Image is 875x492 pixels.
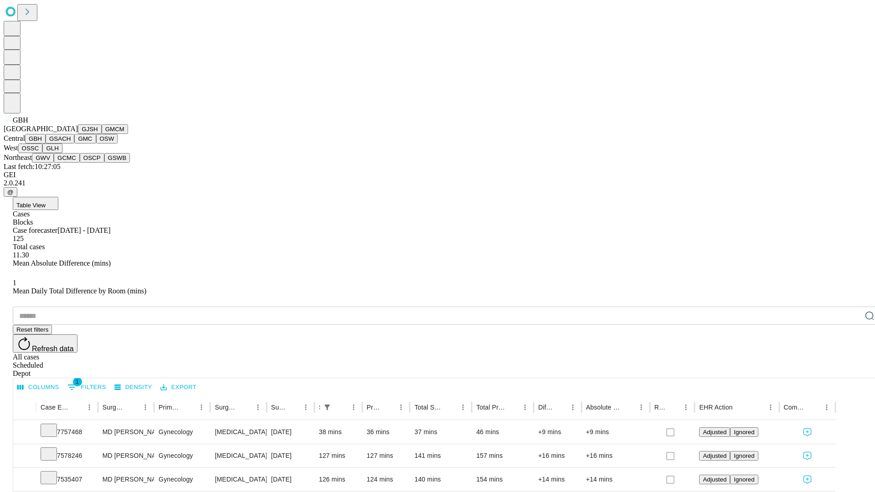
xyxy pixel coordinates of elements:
[103,468,149,491] div: MD [PERSON_NAME] [PERSON_NAME]
[414,468,467,491] div: 140 mins
[538,420,577,444] div: +9 mins
[820,401,833,414] button: Menu
[703,452,726,459] span: Adjusted
[96,134,118,143] button: OSW
[195,401,208,414] button: Menu
[18,143,43,153] button: OSSC
[414,404,443,411] div: Total Scheduled Duration
[476,404,505,411] div: Total Predicted Duration
[13,279,16,287] span: 1
[13,235,24,242] span: 125
[586,444,645,467] div: +16 mins
[16,202,46,209] span: Table View
[18,472,31,488] button: Expand
[622,401,635,414] button: Sort
[18,425,31,441] button: Expand
[159,444,206,467] div: Gynecology
[367,404,381,411] div: Predicted In Room Duration
[42,143,62,153] button: GLH
[476,444,529,467] div: 157 mins
[586,420,645,444] div: +9 mins
[335,401,347,414] button: Sort
[287,401,299,414] button: Sort
[83,401,96,414] button: Menu
[102,124,128,134] button: GMCM
[519,401,531,414] button: Menu
[13,197,58,210] button: Table View
[699,427,730,437] button: Adjusted
[699,475,730,484] button: Adjusted
[103,420,149,444] div: MD [PERSON_NAME] [PERSON_NAME]
[4,154,32,161] span: Northeast
[299,401,312,414] button: Menu
[78,124,102,134] button: GJSH
[414,420,467,444] div: 37 mins
[13,259,111,267] span: Mean Absolute Difference (mins)
[215,420,262,444] div: [MEDICAL_DATA] WITH [MEDICAL_DATA] AND/OR [MEDICAL_DATA] WITH OR WITHOUT D&C
[703,429,726,436] span: Adjusted
[13,287,146,295] span: Mean Daily Total Difference by Room (mins)
[4,144,18,152] span: West
[139,401,152,414] button: Menu
[699,404,732,411] div: EHR Action
[321,401,334,414] div: 1 active filter
[554,401,566,414] button: Sort
[41,444,93,467] div: 7578246
[703,476,726,483] span: Adjusted
[182,401,195,414] button: Sort
[18,448,31,464] button: Expand
[321,401,334,414] button: Show filters
[784,404,807,411] div: Comments
[538,444,577,467] div: +16 mins
[444,401,457,414] button: Sort
[586,404,621,411] div: Absolute Difference
[15,380,62,395] button: Select columns
[252,401,264,414] button: Menu
[41,468,93,491] div: 7535407
[271,468,310,491] div: [DATE]
[319,444,358,467] div: 127 mins
[46,134,74,143] button: GSACH
[7,189,14,195] span: @
[4,187,17,197] button: @
[57,226,110,234] span: [DATE] - [DATE]
[73,377,82,386] span: 1
[41,404,69,411] div: Case Epic Id
[319,420,358,444] div: 38 mins
[4,163,61,170] span: Last fetch: 10:27:05
[506,401,519,414] button: Sort
[126,401,139,414] button: Sort
[699,451,730,461] button: Adjusted
[730,451,758,461] button: Ignored
[80,153,104,163] button: OSCP
[367,444,406,467] div: 127 mins
[104,153,130,163] button: GSWB
[4,134,25,142] span: Central
[734,452,754,459] span: Ignored
[319,468,358,491] div: 126 mins
[734,401,746,414] button: Sort
[25,134,46,143] button: GBH
[586,468,645,491] div: +14 mins
[667,401,679,414] button: Sort
[13,116,28,124] span: GBH
[112,380,154,395] button: Density
[367,420,406,444] div: 36 mins
[13,251,29,259] span: 11.30
[271,404,286,411] div: Surgery Date
[13,334,77,353] button: Refresh data
[65,380,108,395] button: Show filters
[734,429,754,436] span: Ignored
[808,401,820,414] button: Sort
[538,468,577,491] div: +14 mins
[730,427,758,437] button: Ignored
[271,444,310,467] div: [DATE]
[159,468,206,491] div: Gynecology
[635,401,648,414] button: Menu
[347,401,360,414] button: Menu
[679,401,692,414] button: Menu
[32,345,74,353] span: Refresh data
[764,401,777,414] button: Menu
[382,401,395,414] button: Sort
[4,179,871,187] div: 2.0.241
